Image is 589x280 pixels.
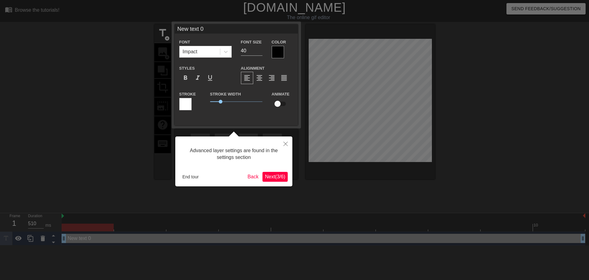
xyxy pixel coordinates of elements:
div: Advanced layer settings are found in the settings section [180,141,288,167]
span: Next ( 3 / 6 ) [265,174,285,179]
button: Close [279,136,292,151]
button: Back [245,172,261,182]
button: End tour [180,172,201,181]
button: Next [262,172,288,182]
